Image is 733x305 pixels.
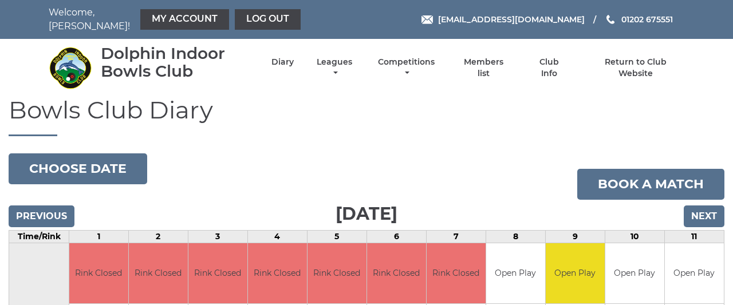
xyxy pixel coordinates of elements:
td: 5 [307,231,366,243]
td: 7 [426,231,486,243]
span: [EMAIL_ADDRESS][DOMAIN_NAME] [438,14,585,25]
button: Choose date [9,153,147,184]
input: Next [684,205,724,227]
td: Rink Closed [427,243,486,303]
td: 8 [486,231,545,243]
a: Leagues [314,57,355,79]
nav: Welcome, [PERSON_NAME]! [49,6,304,33]
td: 6 [366,231,426,243]
td: 11 [664,231,724,243]
a: Log out [235,9,301,30]
td: Rink Closed [248,243,307,303]
div: Dolphin Indoor Bowls Club [101,45,251,80]
td: 9 [545,231,605,243]
td: Rink Closed [188,243,247,303]
td: 4 [247,231,307,243]
h1: Bowls Club Diary [9,97,724,136]
td: 1 [69,231,129,243]
td: 10 [605,231,664,243]
td: Open Play [546,243,605,303]
td: Time/Rink [9,231,69,243]
a: Diary [271,57,294,68]
td: Open Play [605,243,664,303]
td: 2 [128,231,188,243]
a: Club Info [530,57,568,79]
td: Rink Closed [129,243,188,303]
a: Book a match [577,169,724,200]
span: 01202 675551 [621,14,673,25]
td: Rink Closed [308,243,366,303]
a: My Account [140,9,229,30]
img: Phone us [606,15,614,24]
img: Dolphin Indoor Bowls Club [49,46,92,89]
td: 3 [188,231,247,243]
img: Email [421,15,433,24]
td: Rink Closed [367,243,426,303]
a: Email [EMAIL_ADDRESS][DOMAIN_NAME] [421,13,585,26]
a: Members list [458,57,510,79]
input: Previous [9,205,74,227]
a: Competitions [375,57,438,79]
a: Return to Club Website [588,57,684,79]
td: Open Play [665,243,724,303]
td: Open Play [486,243,545,303]
td: Rink Closed [69,243,128,303]
a: Phone us 01202 675551 [605,13,673,26]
